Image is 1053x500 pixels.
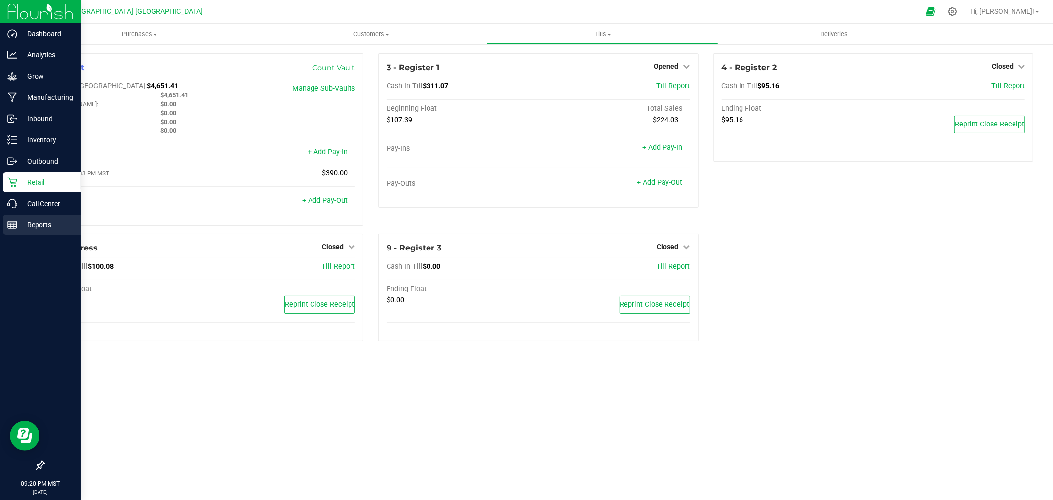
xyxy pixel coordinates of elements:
[160,91,188,99] span: $4,651.41
[643,143,683,152] a: + Add Pay-In
[387,285,538,293] div: Ending Float
[17,176,77,188] p: Retail
[423,262,440,271] span: $0.00
[17,134,77,146] p: Inventory
[657,262,690,271] a: Till Report
[17,113,77,125] p: Inbound
[970,7,1034,15] span: Hi, [PERSON_NAME]!
[52,285,203,293] div: Ending Float
[10,421,39,451] iframe: Resource center
[24,24,255,44] a: Purchases
[256,30,486,39] span: Customers
[7,220,17,230] inline-svg: Reports
[722,82,758,90] span: Cash In Till
[17,219,77,231] p: Reports
[657,82,690,90] a: Till Report
[7,199,17,208] inline-svg: Call Center
[52,149,203,158] div: Pay-Ins
[292,84,355,93] a: Manage Sub-Vaults
[17,28,77,40] p: Dashboard
[160,127,176,134] span: $0.00
[4,488,77,496] p: [DATE]
[7,50,17,60] inline-svg: Analytics
[946,7,959,16] div: Manage settings
[255,24,487,44] a: Customers
[160,118,176,125] span: $0.00
[302,196,348,205] a: + Add Pay-Out
[7,156,17,166] inline-svg: Outbound
[718,24,950,44] a: Deliveries
[654,62,679,70] span: Opened
[284,296,355,314] button: Reprint Close Receipt
[17,49,77,61] p: Analytics
[308,148,348,156] a: + Add Pay-In
[4,479,77,488] p: 09:20 PM MST
[52,82,147,90] span: Cash In [GEOGRAPHIC_DATA]:
[322,243,344,250] span: Closed
[7,114,17,124] inline-svg: Inbound
[7,71,17,81] inline-svg: Grow
[7,135,17,145] inline-svg: Inventory
[657,243,679,250] span: Closed
[387,296,404,304] span: $0.00
[88,262,114,271] span: $100.08
[487,24,718,44] a: Tills
[653,116,679,124] span: $224.03
[24,30,255,39] span: Purchases
[7,177,17,187] inline-svg: Retail
[620,296,690,314] button: Reprint Close Receipt
[954,116,1025,133] button: Reprint Close Receipt
[991,82,1025,90] a: Till Report
[387,243,441,252] span: 9 - Register 3
[7,29,17,39] inline-svg: Dashboard
[7,92,17,102] inline-svg: Manufacturing
[147,82,178,90] span: $4,651.41
[312,63,355,72] a: Count Vault
[321,262,355,271] a: Till Report
[919,2,941,21] span: Open Ecommerce Menu
[722,63,777,72] span: 4 - Register 2
[387,179,538,188] div: Pay-Outs
[387,116,412,124] span: $107.39
[955,120,1024,128] span: Reprint Close Receipt
[538,104,690,113] div: Total Sales
[722,116,743,124] span: $95.16
[17,198,77,209] p: Call Center
[17,155,77,167] p: Outbound
[387,82,423,90] span: Cash In Till
[52,197,203,206] div: Pay-Outs
[423,82,448,90] span: $311.07
[807,30,861,39] span: Deliveries
[992,62,1014,70] span: Closed
[387,63,439,72] span: 3 - Register 1
[620,300,690,309] span: Reprint Close Receipt
[160,100,176,108] span: $0.00
[285,300,354,309] span: Reprint Close Receipt
[17,70,77,82] p: Grow
[387,262,423,271] span: Cash In Till
[637,178,683,187] a: + Add Pay-Out
[758,82,780,90] span: $95.16
[387,104,538,113] div: Beginning Float
[387,144,538,153] div: Pay-Ins
[160,109,176,117] span: $0.00
[322,169,348,177] span: $390.00
[17,91,77,103] p: Manufacturing
[29,7,203,16] span: [US_STATE][GEOGRAPHIC_DATA] [GEOGRAPHIC_DATA]
[722,104,873,113] div: Ending Float
[487,30,718,39] span: Tills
